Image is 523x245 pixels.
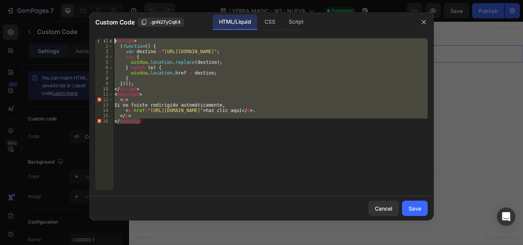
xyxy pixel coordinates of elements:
[409,204,421,213] div: Save
[368,201,399,216] button: Cancel
[95,44,113,49] div: 2
[95,54,113,60] div: 4
[188,78,272,87] strong: ¡QUIERO MÁS DETALLES!
[95,60,113,65] div: 5
[95,81,113,86] div: 9
[206,194,247,201] span: from URL or image
[283,15,309,30] div: Script
[95,118,113,124] div: 16
[497,208,515,226] div: Open Intercom Messenger
[95,76,113,81] div: 8
[188,129,272,138] strong: ¡QUIERO MÁS DETALLES!
[258,15,281,30] div: CSS
[95,102,113,108] div: 13
[10,17,34,24] div: CODIGO 1
[95,65,113,70] div: 6
[95,113,113,118] div: 15
[95,92,113,97] div: 11
[95,49,113,54] div: 3
[95,108,113,113] div: 14
[263,185,310,193] div: Add blank section
[95,97,113,102] div: 12
[95,18,134,27] span: Custom Code
[208,185,248,193] div: Generate layout
[375,204,392,213] div: Cancel
[213,15,257,30] div: HTML/Liquid
[95,70,113,76] div: 7
[144,194,196,201] span: inspired by CRO experts
[95,86,113,92] div: 10
[258,194,315,201] span: then drag & drop elements
[147,185,194,193] div: Choose templates
[402,201,428,216] button: Save
[179,124,281,144] a: ¡QUIERO MÁS DETALLES!
[150,19,181,26] span: .gnN27yCqK4
[212,168,248,176] span: Add section
[179,73,281,93] a: ¡QUIERO MÁS DETALLES!
[137,18,184,27] button: .gnN27yCqK4
[95,38,113,44] div: 1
